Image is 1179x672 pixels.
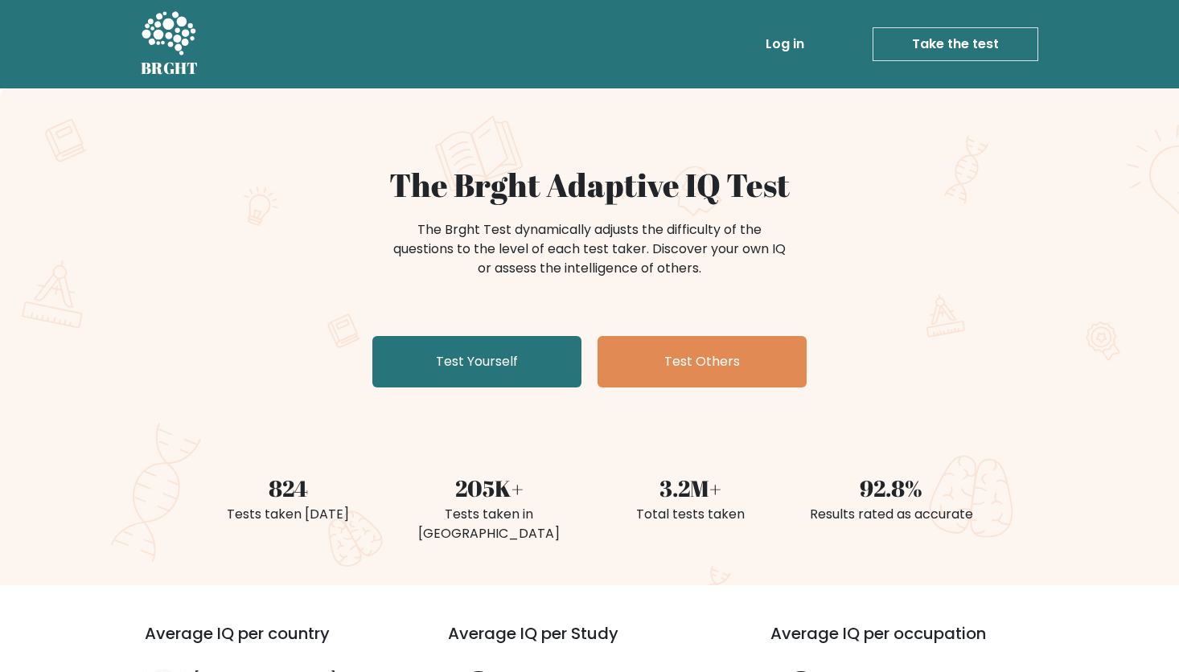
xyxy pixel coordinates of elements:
div: 824 [197,471,379,505]
a: Test Yourself [372,336,581,387]
div: Total tests taken [599,505,781,524]
h3: Average IQ per Study [448,624,732,662]
div: 92.8% [800,471,982,505]
div: Results rated as accurate [800,505,982,524]
a: Log in [759,28,811,60]
div: Tests taken [DATE] [197,505,379,524]
div: 205K+ [398,471,580,505]
a: BRGHT [141,6,199,82]
div: The Brght Test dynamically adjusts the difficulty of the questions to the level of each test take... [388,220,791,278]
a: Take the test [873,27,1038,61]
div: Tests taken in [GEOGRAPHIC_DATA] [398,505,580,543]
h1: The Brght Adaptive IQ Test [197,166,982,204]
h5: BRGHT [141,59,199,78]
h3: Average IQ per country [145,624,390,662]
div: 3.2M+ [599,471,781,505]
a: Test Others [598,336,807,387]
h3: Average IQ per occupation [770,624,1054,662]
